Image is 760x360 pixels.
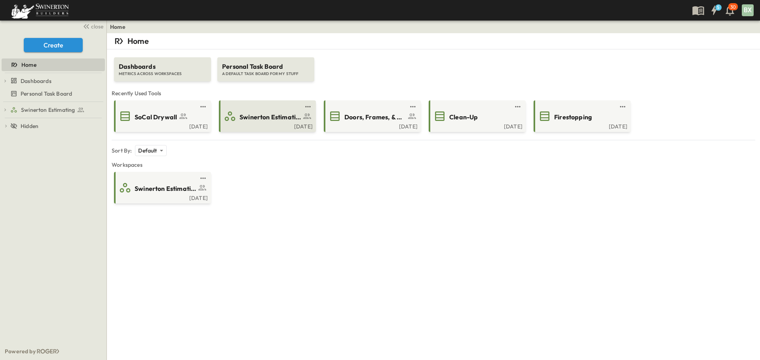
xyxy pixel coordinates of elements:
button: test [198,173,208,183]
a: Firestopping [535,110,627,123]
a: Swinerton Estimating [220,110,313,123]
div: Default [135,145,166,156]
a: [DATE] [325,123,418,129]
a: Doors, Frames, & Hardware [325,110,418,123]
div: Personal Task Boardtest [2,87,105,100]
span: SoCal Drywall [135,113,177,122]
a: [DATE] [535,123,627,129]
button: Create [24,38,83,52]
img: 6c363589ada0b36f064d841b69d3a419a338230e66bb0a533688fa5cc3e9e735.png [9,2,70,19]
span: Firestopping [554,113,592,122]
a: Dashboards [10,75,103,87]
a: [DATE] [430,123,522,129]
div: BX [742,4,754,16]
button: test [513,102,522,111]
a: Personal Task BoardA DEFAULT TASK BOARD FOR MY STUFF [217,49,315,81]
span: close [91,23,103,30]
a: Home [110,23,125,31]
button: test [198,102,208,111]
p: Home [127,36,149,47]
button: BX [741,4,754,17]
span: Swinerton Estimating [135,184,196,193]
span: Personal Task Board [222,62,310,71]
p: Default [138,147,157,155]
span: Home [21,61,36,69]
a: Swinerton Estimating [10,104,103,115]
span: Workspaces [112,161,755,169]
span: Swinerton Estimating [239,113,301,122]
span: Recently Used Tools [112,89,755,97]
a: Clean-Up [430,110,522,123]
button: 5 [706,3,722,17]
div: Swinerton Estimatingtest [2,104,105,116]
h6: 5 [717,4,720,11]
span: Personal Task Board [21,90,72,98]
a: [DATE] [116,194,208,200]
span: Dashboards [21,77,51,85]
button: test [618,102,627,111]
span: A DEFAULT TASK BOARD FOR MY STUFF [222,71,310,77]
a: Personal Task Board [2,88,103,99]
p: 30 [730,4,736,10]
nav: breadcrumbs [110,23,130,31]
span: Clean-Up [449,113,478,122]
a: [DATE] [220,123,313,129]
a: Swinerton Estimating [116,181,208,194]
button: test [303,102,313,111]
a: [DATE] [116,123,208,129]
span: Dashboards [119,62,206,71]
a: Home [2,59,103,70]
span: Doors, Frames, & Hardware [344,113,406,122]
span: METRICS ACROSS WORKSPACES [119,71,206,77]
p: Sort By: [112,147,132,155]
a: SoCal Drywall [116,110,208,123]
a: DashboardsMETRICS ACROSS WORKSPACES [113,49,212,81]
button: close [80,21,105,32]
span: Hidden [21,122,38,130]
button: test [408,102,418,111]
span: Swinerton Estimating [21,106,75,114]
